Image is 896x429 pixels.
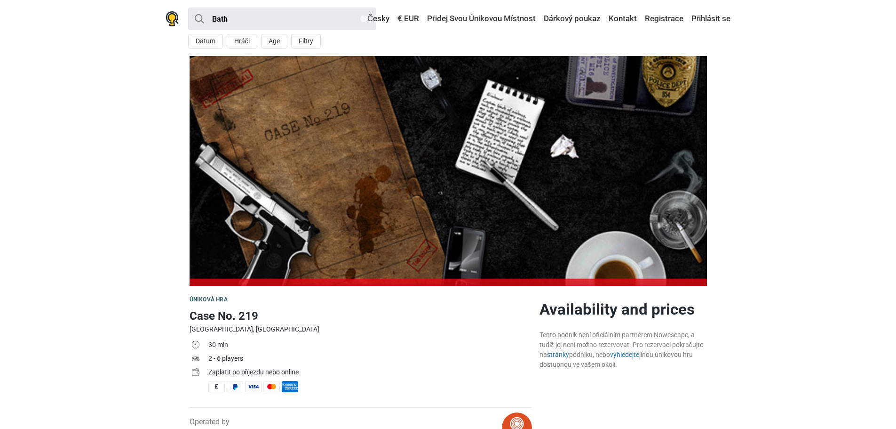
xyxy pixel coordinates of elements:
[261,34,287,49] button: Age
[539,330,707,370] div: Tento podnik není oficiálním partnerem Nowescape, a tudíž jej není možno rezervovat. Pro rezervac...
[227,34,257,49] button: Hráči
[190,308,532,324] h1: Case No. 219
[263,381,280,392] span: MasterCard
[358,10,392,27] a: Česky
[208,367,532,377] div: Zaplatit po příjezdu nebo online
[291,34,321,49] button: Filtry
[547,351,569,358] a: stránky
[166,11,179,26] img: Nowescape logo
[282,381,298,392] span: American Express
[689,10,731,27] a: Přihlásit se
[395,10,421,27] a: € EUR
[190,56,707,286] img: Case No. 219 photo 1
[425,10,538,27] a: Přidej Svou Únikovou Místnost
[208,381,225,392] span: Hotovost
[610,351,639,358] a: vyhledejte
[190,296,228,303] span: Úniková hra
[188,8,376,30] input: try “London”
[606,10,639,27] a: Kontakt
[188,34,223,49] button: Datum
[245,381,262,392] span: Visa
[208,339,532,353] td: 30 min
[227,381,243,392] span: PayPal
[361,16,367,22] img: Česky
[190,324,532,334] div: [GEOGRAPHIC_DATA], [GEOGRAPHIC_DATA]
[208,353,532,366] td: 2 - 6 players
[539,300,707,319] h2: Availability and prices
[541,10,603,27] a: Dárkový poukaz
[642,10,686,27] a: Registrace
